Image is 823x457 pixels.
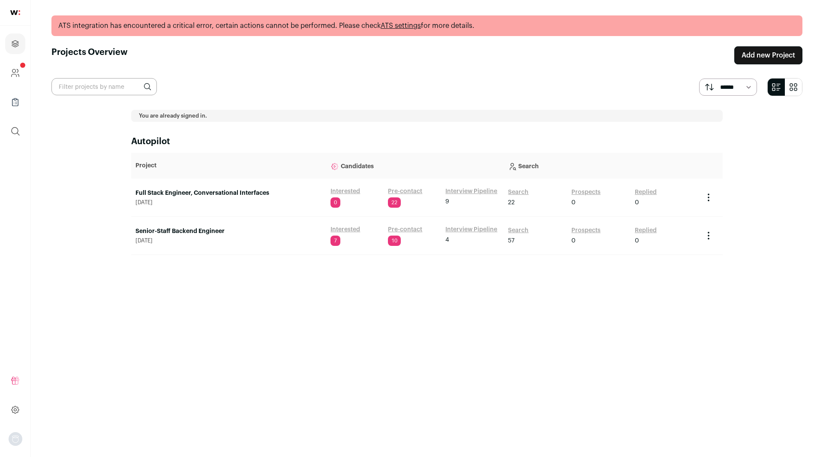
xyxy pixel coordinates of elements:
a: Pre-contact [388,187,422,196]
p: Candidates [330,157,499,174]
a: Company and ATS Settings [5,63,25,83]
span: 22 [388,197,401,208]
span: 0 [571,198,576,207]
a: Search [508,188,529,197]
a: Interested [330,187,360,196]
span: 9 [445,197,449,206]
a: Interview Pipeline [445,225,497,234]
a: Interview Pipeline [445,187,497,196]
span: 4 [445,236,449,244]
h2: Autopilot [131,136,723,148]
img: nopic.png [9,432,22,446]
img: wellfound-shorthand-0d5821cbd27db2630d0214b213865d53afaa358527fdda9d0ea32b1df1b89c2c.svg [10,10,20,15]
a: Senior-Staff Backend Engineer [135,227,322,236]
a: Full Stack Engineer, Conversational Interfaces [135,189,322,197]
span: 0 [635,236,639,245]
span: 57 [508,236,514,245]
span: [DATE] [135,237,322,244]
a: Replied [635,188,657,197]
a: Replied [635,226,657,235]
span: [DATE] [135,199,322,206]
input: Filter projects by name [51,78,157,95]
button: Project Actions [703,192,714,203]
p: You are already signed in. [139,112,715,119]
a: ATS settings [381,22,421,29]
a: Prospects [571,226,601,235]
button: Project Actions [703,230,714,241]
a: Search [508,226,529,235]
a: Pre-contact [388,225,422,234]
span: 22 [508,198,515,207]
div: ATS integration has encountered a critical error, certain actions cannot be performed. Please che... [51,15,802,36]
h1: Projects Overview [51,46,128,64]
p: Search [508,157,694,174]
span: 0 [330,197,340,208]
a: Add new Project [734,46,802,64]
span: 7 [330,236,340,246]
a: Prospects [571,188,601,197]
span: 0 [571,236,576,245]
p: Project [135,161,322,170]
span: 0 [635,198,639,207]
a: Company Lists [5,92,25,112]
a: Interested [330,225,360,234]
button: Open dropdown [9,432,22,446]
a: Projects [5,33,25,54]
span: 10 [388,236,401,246]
